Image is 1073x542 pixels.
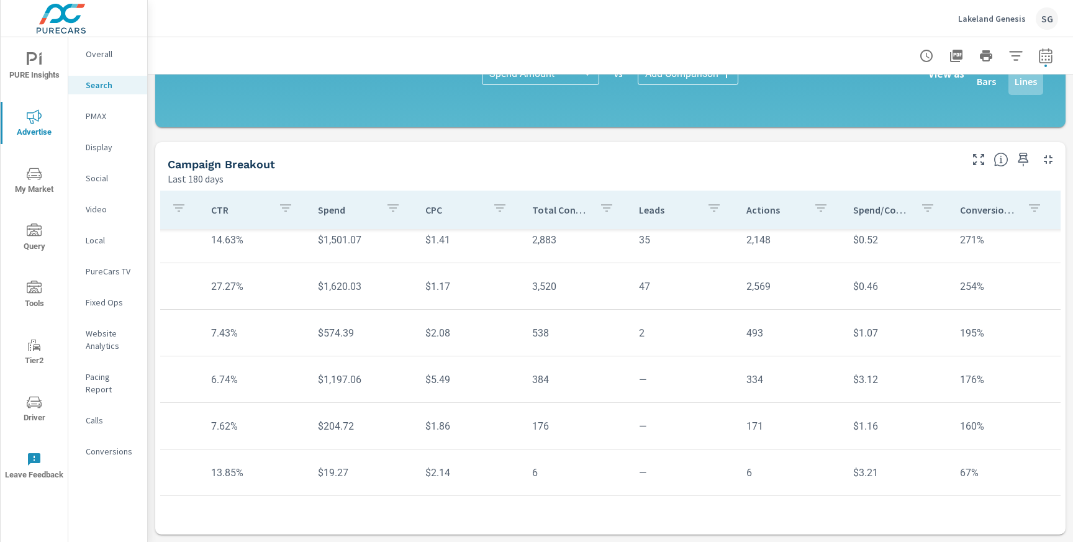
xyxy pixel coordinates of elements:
td: $3.12 [843,364,950,395]
p: Fixed Ops [86,296,137,309]
td: $1.86 [415,410,522,442]
p: Pacing Report [86,371,137,395]
td: 7.62% [201,410,308,442]
span: Leave Feedback [4,452,64,482]
div: Fixed Ops [68,293,147,312]
div: Pacing Report [68,368,147,399]
span: My Market [4,166,64,197]
div: Local [68,231,147,250]
td: $1.17 [415,271,522,302]
td: $1,197.06 [308,364,415,395]
div: Website Analytics [68,324,147,355]
p: Local [86,234,137,246]
td: $1.41 [415,224,522,256]
td: 2,883 [522,224,629,256]
p: PMAX [86,110,137,122]
td: $2.08 [415,317,522,349]
td: 2,148 [736,224,843,256]
p: Conversion Rate [960,204,1017,216]
button: Print Report [974,43,998,68]
td: 6 [736,457,843,489]
p: Lines [1015,74,1037,89]
span: Advertise [4,109,64,140]
button: Apply Filters [1003,43,1028,68]
div: nav menu [1,37,68,494]
div: Display [68,138,147,156]
div: Calls [68,411,147,430]
p: Leads [639,204,696,216]
td: $5.49 [415,364,522,395]
td: $1.07 [843,317,950,349]
td: $574.39 [308,317,415,349]
td: 27.27% [201,271,308,302]
p: Overall [86,48,137,60]
td: $2.72 [415,504,522,535]
td: 67% [950,457,1057,489]
div: PMAX [68,107,147,125]
td: $1,620.03 [308,271,415,302]
p: Website Analytics [86,327,137,352]
td: — [629,504,736,535]
div: Conversions [68,442,147,461]
p: Video [86,203,137,215]
p: PureCars TV [86,265,137,278]
td: 254% [950,271,1057,302]
td: 176% [950,364,1057,395]
div: Social [68,169,147,187]
p: Social [86,172,137,184]
td: $2.14 [415,457,522,489]
td: 271% [950,224,1057,256]
p: Lakeland Genesis [958,13,1026,24]
td: 3 [736,504,843,535]
td: 14.63% [201,224,308,256]
td: 538 [522,317,629,349]
td: 171 [736,410,843,442]
td: 384 [522,364,629,395]
p: Display [86,141,137,153]
td: $204.72 [308,410,415,442]
p: Conversions [86,445,137,458]
p: Actions [746,204,804,216]
div: SG [1036,7,1058,30]
td: $2.72 [308,504,415,535]
button: Minimize Widget [1038,150,1058,169]
td: — [629,457,736,489]
td: 6 [522,457,629,489]
button: Make Fullscreen [969,150,989,169]
p: Bars [977,74,996,89]
div: Search [68,76,147,94]
td: $19.27 [308,457,415,489]
div: PureCars TV [68,262,147,281]
td: $0.46 [843,271,950,302]
p: Last 180 days [168,171,224,186]
td: — [629,410,736,442]
span: Tools [4,281,64,311]
p: Spend [318,204,375,216]
td: 2 [629,317,736,349]
h6: View as [928,68,964,80]
td: $3.21 [843,457,950,489]
td: 5% [201,504,308,535]
div: Overall [68,45,147,63]
span: Driver [4,395,64,425]
td: 195% [950,317,1057,349]
p: CTR [211,204,268,216]
p: Calls [86,414,137,427]
td: $1.16 [843,410,950,442]
td: $0.52 [843,224,950,256]
td: 35 [629,224,736,256]
span: Tier2 [4,338,64,368]
td: $0.91 [843,504,950,535]
p: Total Conversions [532,204,589,216]
span: Save this to your personalized report [1013,150,1033,169]
p: Search [86,79,137,91]
td: 300% [950,504,1057,535]
p: Spend/Conversion [853,204,910,216]
td: 160% [950,410,1057,442]
span: This is a summary of Search performance results by campaign. Each column can be sorted. [994,152,1008,167]
td: 493 [736,317,843,349]
td: $1,501.07 [308,224,415,256]
td: 13.85% [201,457,308,489]
td: 7.43% [201,317,308,349]
td: 2,569 [736,271,843,302]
